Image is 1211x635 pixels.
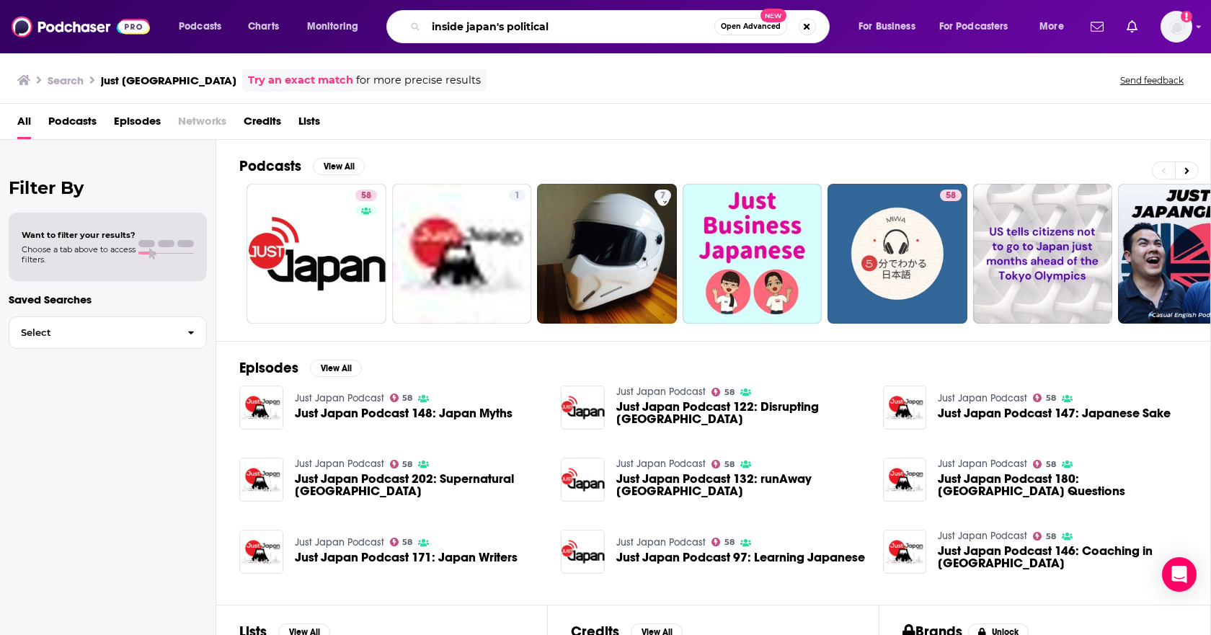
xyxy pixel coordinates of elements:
[400,10,843,43] div: Search podcasts, credits, & more...
[239,458,283,502] a: Just Japan Podcast 202: Supernatural Japan
[616,458,706,470] a: Just Japan Podcast
[938,458,1027,470] a: Just Japan Podcast
[760,9,786,22] span: New
[616,536,706,549] a: Just Japan Podcast
[179,17,221,37] span: Podcasts
[561,386,605,430] img: Just Japan Podcast 122: Disrupting Japan
[295,458,384,470] a: Just Japan Podcast
[561,458,605,502] img: Just Japan Podcast 132: runAway Japan
[938,407,1171,419] span: Just Japan Podcast 147: Japanese Sake
[310,360,362,377] button: View All
[724,389,735,396] span: 58
[48,110,97,139] a: Podcasts
[295,407,513,419] span: Just Japan Podcast 148: Japan Myths
[178,110,226,139] span: Networks
[1161,11,1192,43] span: Logged in as mhoward2306
[402,539,412,546] span: 58
[721,23,781,30] span: Open Advanced
[1161,11,1192,43] img: User Profile
[169,15,240,38] button: open menu
[714,18,787,35] button: Open AdvancedNew
[940,190,962,201] a: 58
[938,392,1027,404] a: Just Japan Podcast
[1033,532,1056,541] a: 58
[248,72,353,89] a: Try an exact match
[244,110,281,139] a: Credits
[938,545,1187,569] a: Just Japan Podcast 146: Coaching in Japan
[711,460,735,469] a: 58
[938,545,1187,569] span: Just Japan Podcast 146: Coaching in [GEOGRAPHIC_DATA]
[9,177,207,198] h2: Filter By
[313,158,365,175] button: View All
[1033,394,1056,402] a: 58
[616,473,866,497] a: Just Japan Podcast 132: runAway Japan
[239,386,283,430] img: Just Japan Podcast 148: Japan Myths
[724,461,735,468] span: 58
[828,184,967,324] a: 58
[295,392,384,404] a: Just Japan Podcast
[9,328,176,337] span: Select
[561,530,605,574] a: Just Japan Podcast 97: Learning Japanese
[239,157,365,175] a: PodcastsView All
[114,110,161,139] a: Episodes
[616,401,866,425] span: Just Japan Podcast 122: Disrupting [GEOGRAPHIC_DATA]
[939,17,1008,37] span: For Podcasters
[1039,17,1064,37] span: More
[883,386,927,430] img: Just Japan Podcast 147: Japanese Sake
[1033,460,1056,469] a: 58
[848,15,933,38] button: open menu
[12,13,150,40] img: Podchaser - Follow, Share and Rate Podcasts
[1046,533,1056,540] span: 58
[307,17,358,37] span: Monitoring
[1162,557,1197,592] div: Open Intercom Messenger
[1161,11,1192,43] button: Show profile menu
[297,15,377,38] button: open menu
[17,110,31,139] a: All
[1029,15,1082,38] button: open menu
[9,316,207,349] button: Select
[616,551,865,564] span: Just Japan Podcast 97: Learning Japanese
[616,473,866,497] span: Just Japan Podcast 132: runAway [GEOGRAPHIC_DATA]
[883,530,927,574] img: Just Japan Podcast 146: Coaching in Japan
[239,359,298,377] h2: Episodes
[295,473,544,497] a: Just Japan Podcast 202: Supernatural Japan
[1046,461,1056,468] span: 58
[938,473,1187,497] span: Just Japan Podcast 180: [GEOGRAPHIC_DATA] Questions
[239,530,283,574] img: Just Japan Podcast 171: Japan Writers
[883,458,927,502] img: Just Japan Podcast 180: Japan Questions
[711,538,735,546] a: 58
[946,189,956,203] span: 58
[515,189,520,203] span: 1
[426,15,714,38] input: Search podcasts, credits, & more...
[298,110,320,139] a: Lists
[616,401,866,425] a: Just Japan Podcast 122: Disrupting Japan
[1085,14,1109,39] a: Show notifications dropdown
[1181,11,1192,22] svg: Add a profile image
[1121,14,1143,39] a: Show notifications dropdown
[392,184,532,324] a: 1
[655,190,671,201] a: 7
[101,74,236,87] h3: just [GEOGRAPHIC_DATA]
[859,17,915,37] span: For Business
[361,189,371,203] span: 58
[390,460,413,469] a: 58
[930,15,1029,38] button: open menu
[1116,74,1188,86] button: Send feedback
[239,15,288,38] a: Charts
[48,74,84,87] h3: Search
[239,359,362,377] a: EpisodesView All
[295,551,518,564] span: Just Japan Podcast 171: Japan Writers
[402,395,412,401] span: 58
[239,157,301,175] h2: Podcasts
[938,473,1187,497] a: Just Japan Podcast 180: Japan Questions
[509,190,525,201] a: 1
